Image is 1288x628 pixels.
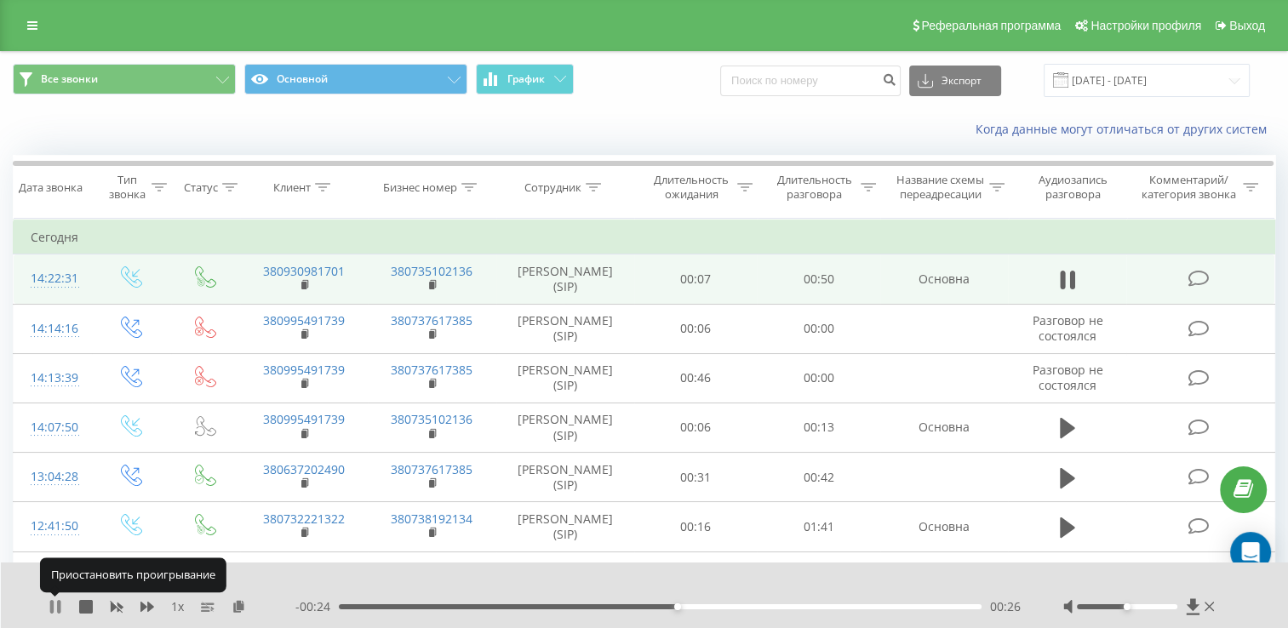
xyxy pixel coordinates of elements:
td: Основна [880,402,1008,452]
td: 00:46 [634,353,758,402]
div: 13:04:28 [31,460,75,494]
div: Статус [184,180,218,195]
div: Open Intercom Messenger [1230,532,1271,573]
button: Экспорт [909,66,1001,96]
td: [PERSON_NAME] (SIP) [496,502,634,551]
td: Основна [880,502,1008,551]
a: 380995491739 [263,362,345,378]
div: 14:07:50 [31,411,75,444]
div: Аудиозапись разговора [1024,173,1123,202]
a: 380732221322 [263,511,345,527]
div: Приостановить проигрывание [40,558,226,592]
a: 380738192134 [391,511,472,527]
a: 380737617385 [391,461,472,477]
input: Поиск по номеру [720,66,901,96]
span: График [507,73,545,85]
div: Accessibility label [1124,603,1131,610]
span: Настройки профиля [1091,19,1201,32]
a: 380735102136 [391,411,472,427]
span: Разговор не состоялся [1032,312,1102,344]
td: Основна [880,254,1008,304]
div: Название схемы переадресации [896,173,985,202]
td: [PERSON_NAME] (SIP) [496,254,634,304]
div: 14:14:16 [31,312,75,345]
div: Комментарий/категория звонка [1139,173,1239,202]
a: 380930981701 [263,263,345,279]
td: 00:07 [634,254,758,304]
td: [PERSON_NAME] (SIP) [496,453,634,502]
td: 00:13 [757,402,880,452]
div: 12:41:50 [31,510,75,543]
td: 00:16 [634,502,758,551]
td: 00:06 [634,304,758,353]
td: [PERSON_NAME] (SIP) [496,304,634,353]
button: График [476,64,574,94]
div: Сотрудник [524,180,581,195]
td: 00:00 [757,304,880,353]
span: Разговор не состоялся [1032,362,1102,393]
button: Основной [244,64,467,94]
a: 380737617385 [391,312,472,328]
span: 1 x [171,598,184,615]
td: 00:31 [634,453,758,502]
div: Длительность разговора [772,173,856,202]
div: Клиент [273,180,311,195]
span: Реферальная программа [921,19,1061,32]
span: - 00:24 [295,598,339,615]
td: [PERSON_NAME] (SIP) [496,353,634,402]
span: Выход [1229,19,1265,32]
td: [PERSON_NAME] (SIP) [496,551,634,601]
td: 00:54 [757,551,880,601]
a: 380730405768 [391,560,472,576]
td: 01:41 [757,502,880,551]
div: 14:22:31 [31,262,75,295]
td: 00:50 [757,254,880,304]
div: 14:13:39 [31,362,75,395]
span: Все звонки [41,72,98,86]
a: 380995491739 [263,312,345,328]
button: Все звонки [13,64,236,94]
td: 00:42 [757,453,880,502]
td: [PERSON_NAME] (SIP) [496,402,634,452]
span: 00:26 [990,598,1021,615]
div: Дата звонка [19,180,83,195]
td: 00:06 [634,551,758,601]
div: Тип звонка [107,173,147,202]
div: 12:38:03 [31,560,75,593]
a: Когда данные могут отличаться от других систем [976,121,1275,137]
a: 380735102136 [391,263,472,279]
a: 380995491739 [263,411,345,427]
a: 380674635891 [263,560,345,576]
td: 00:06 [634,402,758,452]
td: Основна [880,551,1008,601]
div: Длительность ожидания [650,173,734,202]
td: 00:00 [757,353,880,402]
div: Бизнес номер [383,180,457,195]
a: 380737617385 [391,362,472,378]
div: Accessibility label [674,603,681,610]
a: 380637202490 [263,461,345,477]
td: Сегодня [14,220,1275,254]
